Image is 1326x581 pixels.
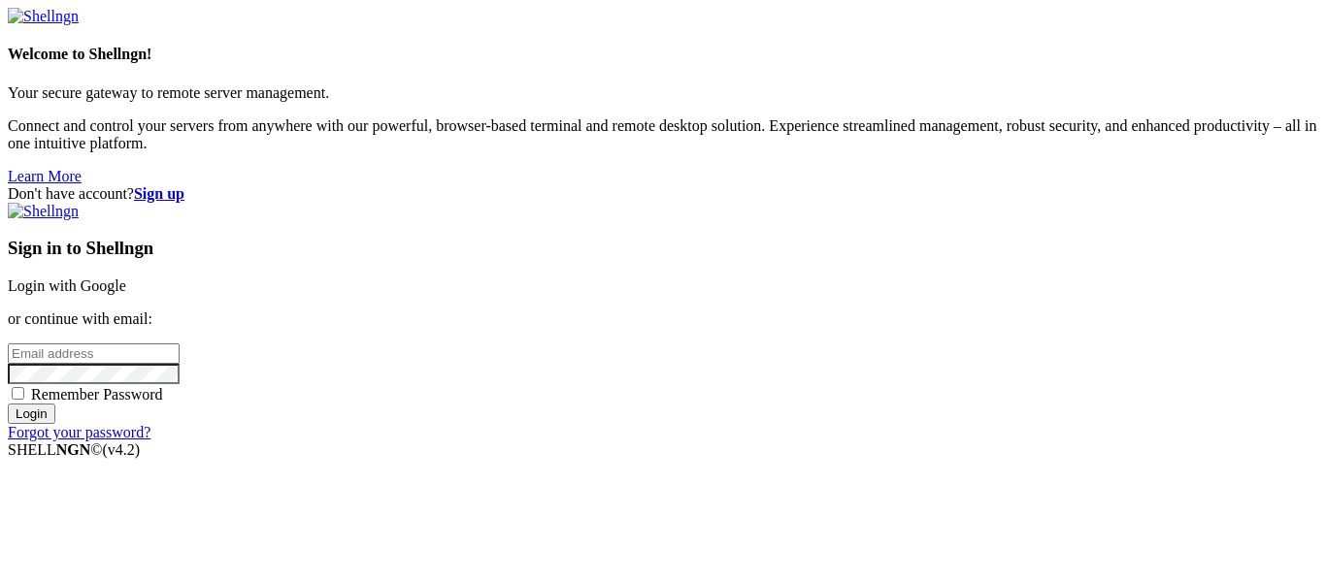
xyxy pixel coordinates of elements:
h3: Sign in to Shellngn [8,238,1318,259]
input: Email address [8,343,180,364]
h4: Welcome to Shellngn! [8,46,1318,63]
input: Remember Password [12,387,24,400]
p: or continue with email: [8,310,1318,328]
a: Login with Google [8,277,126,294]
input: Login [8,403,55,424]
p: Your secure gateway to remote server management. [8,84,1318,102]
span: SHELL © [8,441,140,458]
span: Remember Password [31,386,163,403]
a: Sign up [134,185,184,202]
img: Shellngn [8,203,79,220]
div: Don't have account? [8,185,1318,203]
p: Connect and control your servers from anywhere with our powerful, browser-based terminal and remo... [8,117,1318,152]
b: NGN [56,441,91,458]
span: 4.2.0 [103,441,141,458]
a: Learn More [8,168,82,184]
img: Shellngn [8,8,79,25]
a: Forgot your password? [8,424,150,440]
